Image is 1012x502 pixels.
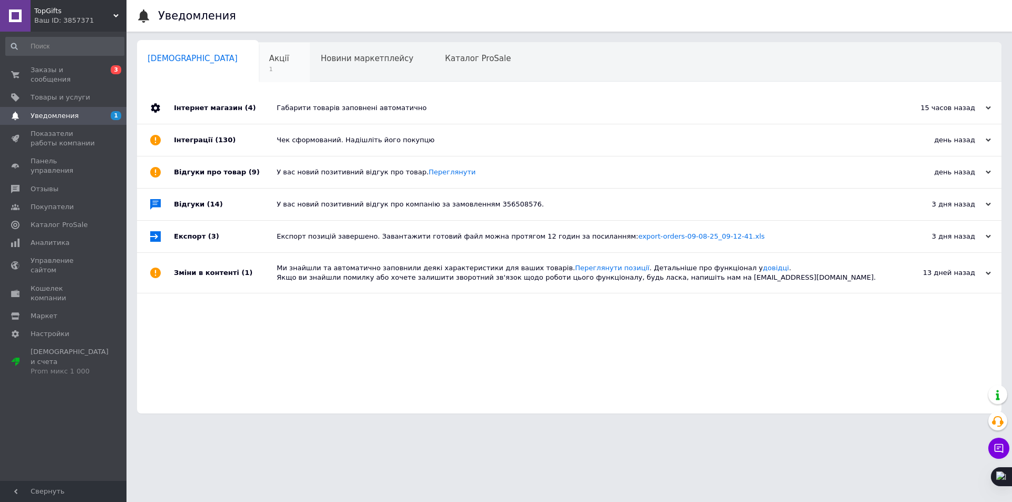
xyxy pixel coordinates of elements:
[148,54,238,63] span: [DEMOGRAPHIC_DATA]
[31,129,98,148] span: Показатели работы компании
[269,65,289,73] span: 1
[31,238,70,248] span: Аналитика
[31,256,98,275] span: Управление сайтом
[31,202,74,212] span: Покупатели
[277,232,885,241] div: Експорт позицій завершено. Завантажити готовий файл можна протягом 12 годин за посиланням:
[277,263,885,282] div: Ми знайшли та автоматично заповнили деякі характеристики для ваших товарів. . Детальніше про функ...
[158,9,236,22] h1: Уведомления
[763,264,789,272] a: довідці
[31,284,98,303] span: Кошелек компании
[31,65,98,84] span: Заказы и сообщения
[885,135,991,145] div: день назад
[575,264,649,272] a: Переглянути позиції
[174,156,277,188] div: Відгуки про товар
[31,367,109,376] div: Prom микс 1 000
[174,189,277,220] div: Відгуки
[174,124,277,156] div: Інтеграції
[988,438,1009,459] button: Чат с покупателем
[174,92,277,124] div: Інтернет магазин
[885,168,991,177] div: день назад
[277,200,885,209] div: У вас новий позитивний відгук про компанію за замовленням 356508576.
[31,156,98,175] span: Панель управления
[885,103,991,113] div: 15 часов назад
[215,136,236,144] span: (130)
[34,6,113,16] span: TopGifts
[269,54,289,63] span: Акції
[277,168,885,177] div: У вас новий позитивний відгук про товар.
[31,347,109,376] span: [DEMOGRAPHIC_DATA] и счета
[31,329,69,339] span: Настройки
[31,184,59,194] span: Отзывы
[208,232,219,240] span: (3)
[277,103,885,113] div: Габарити товарів заповнені автоматично
[207,200,223,208] span: (14)
[429,168,475,176] a: Переглянути
[245,104,256,112] span: (4)
[111,111,121,120] span: 1
[445,54,511,63] span: Каталог ProSale
[277,135,885,145] div: Чек сформований. Надішліть його покупцю
[885,200,991,209] div: 3 дня назад
[31,93,90,102] span: Товары и услуги
[638,232,765,240] a: export-orders-09-08-25_09-12-41.xls
[320,54,413,63] span: Новини маркетплейсу
[31,311,57,321] span: Маркет
[31,111,79,121] span: Уведомления
[249,168,260,176] span: (9)
[174,253,277,293] div: Зміни в контенті
[885,232,991,241] div: 3 дня назад
[5,37,124,56] input: Поиск
[111,65,121,74] span: 3
[241,269,252,277] span: (1)
[31,220,87,230] span: Каталог ProSale
[34,16,126,25] div: Ваш ID: 3857371
[885,268,991,278] div: 13 дней назад
[174,221,277,252] div: Експорт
